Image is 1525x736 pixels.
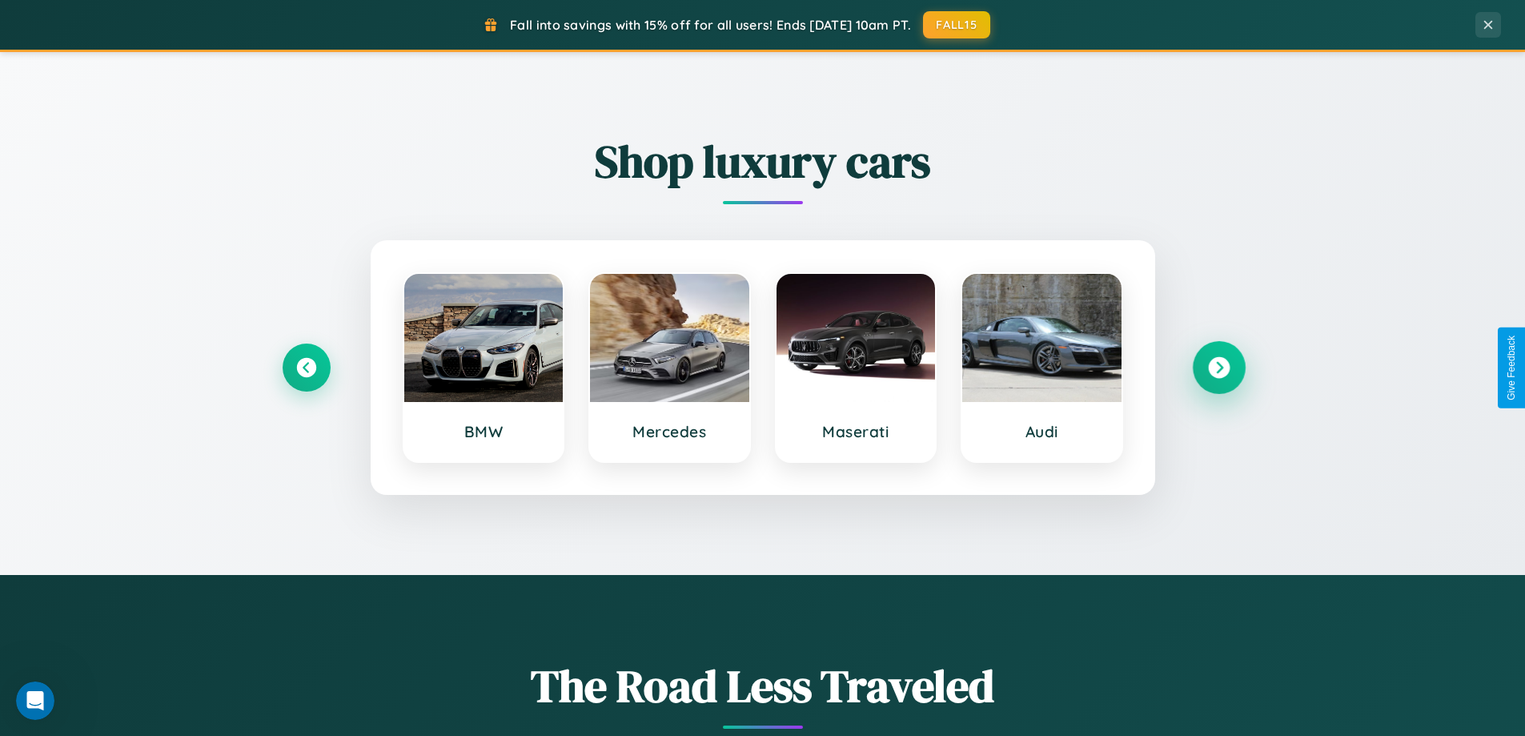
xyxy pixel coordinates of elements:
[510,17,911,33] span: Fall into savings with 15% off for all users! Ends [DATE] 10am PT.
[923,11,990,38] button: FALL15
[16,682,54,720] iframe: Intercom live chat
[420,422,548,441] h3: BMW
[283,655,1243,717] h1: The Road Less Traveled
[606,422,733,441] h3: Mercedes
[793,422,920,441] h3: Maserati
[978,422,1106,441] h3: Audi
[1506,336,1517,400] div: Give Feedback
[283,131,1243,192] h2: Shop luxury cars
